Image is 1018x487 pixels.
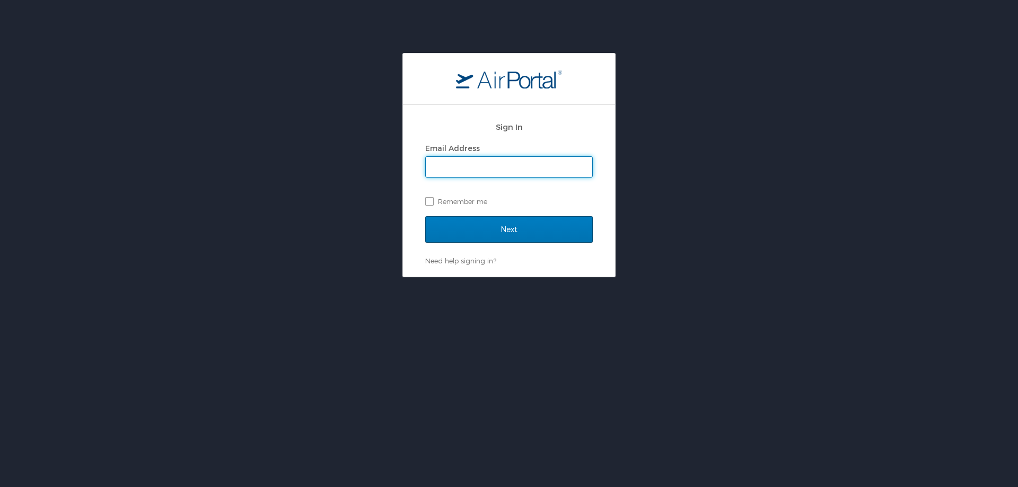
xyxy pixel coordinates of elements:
img: logo [456,69,562,88]
label: Email Address [425,144,480,153]
label: Remember me [425,193,593,209]
input: Next [425,216,593,243]
a: Need help signing in? [425,256,496,265]
h2: Sign In [425,121,593,133]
